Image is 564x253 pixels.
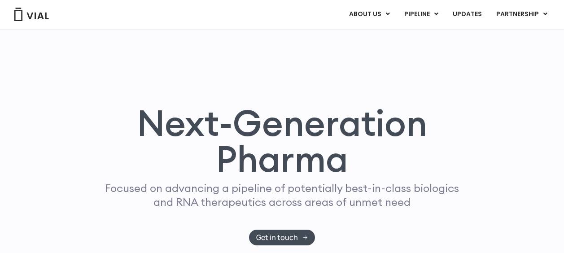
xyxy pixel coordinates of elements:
[101,181,463,209] p: Focused on advancing a pipeline of potentially best-in-class biologics and RNA therapeutics acros...
[249,230,315,245] a: Get in touch
[489,7,555,22] a: PARTNERSHIPMenu Toggle
[256,234,298,241] span: Get in touch
[13,8,49,21] img: Vial Logo
[397,7,445,22] a: PIPELINEMenu Toggle
[446,7,489,22] a: UPDATES
[342,7,397,22] a: ABOUT USMenu Toggle
[88,105,477,177] h1: Next-Generation Pharma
